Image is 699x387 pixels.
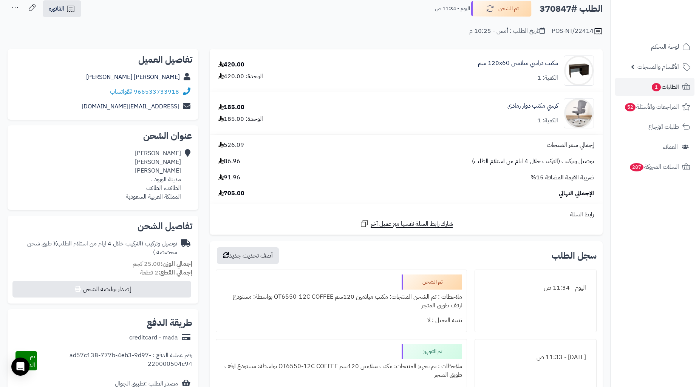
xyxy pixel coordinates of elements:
a: شارك رابط السلة نفسها مع عميل آخر [360,219,453,228]
div: الكمية: 1 [537,74,558,82]
span: 52 [625,103,636,111]
a: [PERSON_NAME] [PERSON_NAME] [86,72,180,82]
img: 1725978314-220614010288-90x90.jpg [564,56,594,86]
button: أضف تحديث جديد [217,247,279,264]
div: تاريخ الطلب : أمس - 10:25 م [469,27,545,35]
a: العملاء [615,138,694,156]
span: 86.96 [218,157,240,166]
a: طلبات الإرجاع [615,118,694,136]
span: العملاء [663,142,678,152]
a: [EMAIL_ADDRESS][DOMAIN_NAME] [82,102,179,111]
div: POS-NT/22414 [552,27,603,36]
div: تم الشحن [402,274,462,290]
div: تم التجهيز [402,344,462,359]
small: 2 قطعة [140,268,192,277]
a: المراجعات والأسئلة52 [615,98,694,116]
span: 705.00 [218,189,244,198]
span: ضريبة القيمة المضافة 15% [530,173,594,182]
a: السلات المتروكة287 [615,158,694,176]
a: مكتب دراسي ميلامين 120x60 سم [478,59,558,68]
div: الوحدة: 420.00 [218,72,263,81]
div: creditcard - mada [129,333,178,342]
div: Open Intercom Messenger [11,358,29,376]
h2: تفاصيل الشحن [14,222,192,231]
a: لوحة التحكم [615,38,694,56]
div: توصيل وتركيب (التركيب خلال 4 ايام من استلام الطلب) [14,239,177,257]
h2: طريقة الدفع [147,318,192,327]
span: لوحة التحكم [651,42,679,52]
span: الإجمالي النهائي [559,189,594,198]
div: تنبيه العميل : لا [221,313,462,328]
div: الوحدة: 185.00 [218,115,263,123]
span: إجمالي سعر المنتجات [547,141,594,150]
small: اليوم - 11:34 ص [435,5,470,12]
span: الطلبات [651,82,679,92]
div: اليوم - 11:34 ص [479,281,592,295]
span: 287 [630,163,643,171]
div: 185.00 [218,103,244,112]
span: ( طرق شحن مخصصة ) [27,239,177,257]
span: شارك رابط السلة نفسها مع عميل آخر [371,220,453,228]
div: [PERSON_NAME] [PERSON_NAME] [PERSON_NAME] مدينة الورود ، الطائف، الطائف المملكة العربية السعودية [126,149,181,201]
span: 526.09 [218,141,244,150]
strong: إجمالي الوزن: [161,259,192,268]
img: logo-2.png [648,21,692,37]
span: الفاتورة [49,4,64,13]
a: واتساب [110,87,132,96]
div: رابط السلة [213,210,600,219]
span: طلبات الإرجاع [648,122,679,132]
a: كرسي مكتب دوار رمادي [507,102,558,110]
h3: سجل الطلب [552,251,597,260]
div: رقم عملية الدفع : ad57c138-777b-4eb3-9d97-220000504c94 [37,351,192,371]
button: تم الشحن [471,1,532,17]
span: المراجعات والأسئلة [624,102,679,112]
strong: إجمالي القطع: [158,268,192,277]
span: الأقسام والمنتجات [637,62,679,72]
h2: تفاصيل العميل [14,55,192,64]
button: إصدار بوليصة الشحن [12,281,191,298]
span: توصيل وتركيب (التركيب خلال 4 ايام من استلام الطلب) [472,157,594,166]
a: الطلبات1 [615,78,694,96]
img: 1746534583-1746355290059-2-90x90.jpg [564,98,594,128]
div: ملاحظات : تم الشحن المنتجات: مكتب ميلامين 120سم OT6550-12C COFFEE بواسطة: مستودع ارفف طويق المتجر [221,290,462,313]
div: 420.00 [218,60,244,69]
div: الكمية: 1 [537,116,558,125]
a: الفاتورة [43,0,81,17]
div: ملاحظات : تم تجهيز المنتجات: مكتب ميلامين 120سم OT6550-12C COFFEE بواسطة: مستودع ارفف طويق المتجر [221,359,462,382]
span: السلات المتروكة [629,162,679,172]
a: 966533733918 [134,87,179,96]
small: 25.00 كجم [133,259,192,268]
h2: عنوان الشحن [14,131,192,140]
span: 1 [652,83,661,91]
span: 91.96 [218,173,240,182]
div: [DATE] - 11:33 ص [479,350,592,365]
h2: الطلب #370847 [540,1,603,17]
